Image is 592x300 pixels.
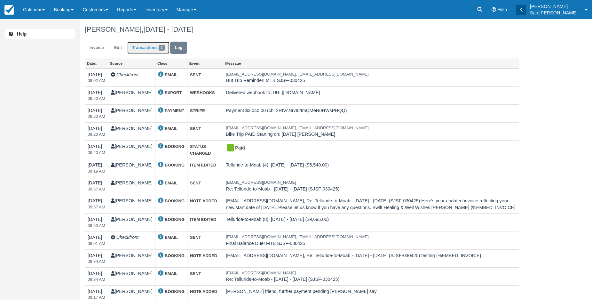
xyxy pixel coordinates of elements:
[187,59,223,68] a: Event
[85,104,108,122] td: [DATE]
[108,177,155,195] td: [PERSON_NAME]
[190,199,217,203] strong: NOTE ADDED
[530,10,581,16] p: San [PERSON_NAME] Hut Systems
[223,159,519,177] td: Telluride-to-Moab (4): [DATE] - [DATE] ($5,540.00)
[108,104,155,122] td: [PERSON_NAME]
[85,26,519,33] h1: [PERSON_NAME],
[85,159,108,177] td: [DATE]
[88,259,105,265] em: 2025-04-03 09:34:26-0600
[85,122,108,140] td: [DATE]
[190,235,201,240] strong: SENT
[127,42,170,54] a: Transactions2
[159,45,165,51] span: 2
[497,7,507,12] span: Help
[223,249,519,267] td: [EMAIL_ADDRESS][DOMAIN_NAME], Re: Telluride-to-Moab - [DATE] - [DATE] (SJSF-030425) testing {%EMB...
[88,150,105,156] em: 2025-08-07 09:20:37-0600
[165,108,184,113] strong: PAYMENT
[108,59,155,68] a: Source
[190,90,215,95] strong: WEBHOOKS
[108,214,155,231] td: [PERSON_NAME]
[85,140,108,159] td: [DATE]
[88,186,105,192] em: 2025-07-31 09:57:19-0600
[85,42,109,54] a: Invoice
[165,289,185,294] strong: BOOKING
[223,267,519,285] td: Re: Telluride-to-Moab - [DATE] - [DATE] (SJSF-030425)
[223,86,519,104] td: Delivered webhook to [URL][DOMAIN_NAME]
[226,143,511,153] div: Paid
[223,214,519,231] td: Telluride-to-Moab (8): [DATE] - [DATE] ($9,695.00)
[226,234,516,240] em: [EMAIL_ADDRESS][DOMAIN_NAME], [EMAIL_ADDRESS][DOMAIN_NAME]
[5,29,75,39] a: Help
[85,231,108,249] td: [DATE]
[165,181,178,185] strong: EMAIL
[165,144,185,149] strong: BOOKING
[88,223,105,229] em: 2025-07-31 09:53:45-0600
[170,42,187,54] a: Log
[223,104,519,122] td: Payment $3,040.00 (ch_2RtVcNrv92ImQMeN0HWsPHQQ)
[226,180,516,186] em: [EMAIL_ADDRESS][DOMAIN_NAME]
[190,144,211,156] strong: STATUS CHANGED
[88,114,105,120] em: 2025-08-07 09:20:37-0600
[88,277,105,283] em: 2025-04-03 09:34:26-0600
[226,270,516,276] em: [EMAIL_ADDRESS][DOMAIN_NAME]
[116,72,139,77] i: Checkfront
[190,289,217,294] strong: NOTE ADDED
[226,125,516,131] em: [EMAIL_ADDRESS][DOMAIN_NAME], [EMAIL_ADDRESS][DOMAIN_NAME]
[85,267,108,285] td: [DATE]
[116,235,139,240] i: Checkfront
[165,199,185,203] strong: BOOKING
[190,72,201,77] strong: SENT
[165,253,185,258] strong: BOOKING
[223,69,519,87] td: Hut Trip Reminder! MTB SJSF-030425
[85,214,108,231] td: [DATE]
[492,7,496,12] i: Help
[155,59,187,68] a: Class
[88,78,105,84] em: 2025-08-14 09:02:07-0600
[226,71,516,77] em: [EMAIL_ADDRESS][DOMAIN_NAME], [EMAIL_ADDRESS][DOMAIN_NAME]
[108,195,155,214] td: [PERSON_NAME]
[165,72,178,77] strong: EMAIL
[143,25,193,33] span: [DATE] - [DATE]
[223,177,519,195] td: Re: Telluride-to-Moab - [DATE] - [DATE] (SJSF-030425)
[223,231,519,249] td: Final Balance Due! MTB SJSF-030425
[108,159,155,177] td: [PERSON_NAME]
[108,86,155,104] td: [PERSON_NAME]
[85,177,108,195] td: [DATE]
[165,90,182,95] strong: EXPORT
[88,132,105,138] em: 2025-08-07 09:20:37-0600
[223,59,519,68] a: Message
[190,108,205,113] strong: STRIPE
[190,163,216,167] strong: ITEM EDITED
[4,5,14,15] img: checkfront-main-nav-mini-logo.png
[88,241,105,247] em: 2025-07-24 09:01:55-0600
[165,163,185,167] strong: BOOKING
[190,271,201,276] strong: SENT
[190,253,217,258] strong: NOTE ADDED
[85,195,108,214] td: [DATE]
[85,249,108,267] td: [DATE]
[530,3,581,10] p: [PERSON_NAME]
[190,126,201,131] strong: SENT
[516,5,526,15] div: K
[190,181,201,185] strong: SENT
[88,96,105,102] em: 2025-08-07 09:20:39-0600
[165,271,178,276] strong: EMAIL
[88,168,105,174] em: 2025-08-07 09:19:42-0600
[223,195,519,214] td: [EMAIL_ADDRESS][DOMAIN_NAME], Re: Telluride-to-Moab - [DATE] - [DATE] (SJSF-030425) Here's your u...
[108,249,155,267] td: [PERSON_NAME]
[109,42,127,54] a: Edit
[85,86,108,104] td: [DATE]
[85,59,108,68] a: Date
[165,235,178,240] strong: EMAIL
[85,69,108,87] td: [DATE]
[108,267,155,285] td: [PERSON_NAME]
[108,140,155,159] td: [PERSON_NAME]
[17,31,27,36] b: Help
[190,217,216,222] strong: ITEM EDITED
[223,122,519,140] td: Bike Trip PAID Starting on: [DATE] [PERSON_NAME]
[165,217,185,222] strong: BOOKING
[108,122,155,140] td: [PERSON_NAME]
[88,204,105,210] em: 2025-07-31 09:57:18-0600
[165,126,178,131] strong: EMAIL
